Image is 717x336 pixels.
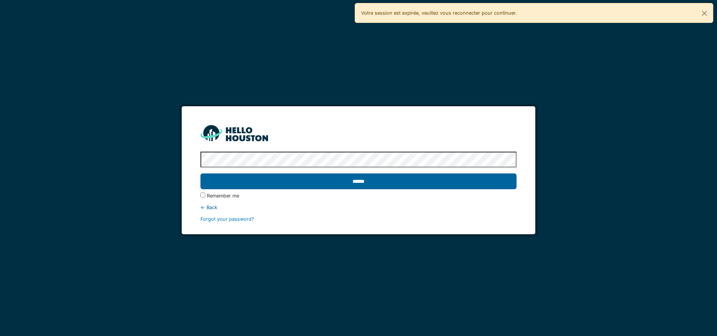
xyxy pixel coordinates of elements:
[696,3,713,23] button: Close
[355,3,713,23] div: Votre session est expirée, veuillez vous reconnecter pour continuer.
[200,125,268,141] img: HH_line-BYnF2_Hg.png
[200,216,254,222] a: Forgot your password?
[207,192,239,199] label: Remember me
[200,204,517,211] div: ← Back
